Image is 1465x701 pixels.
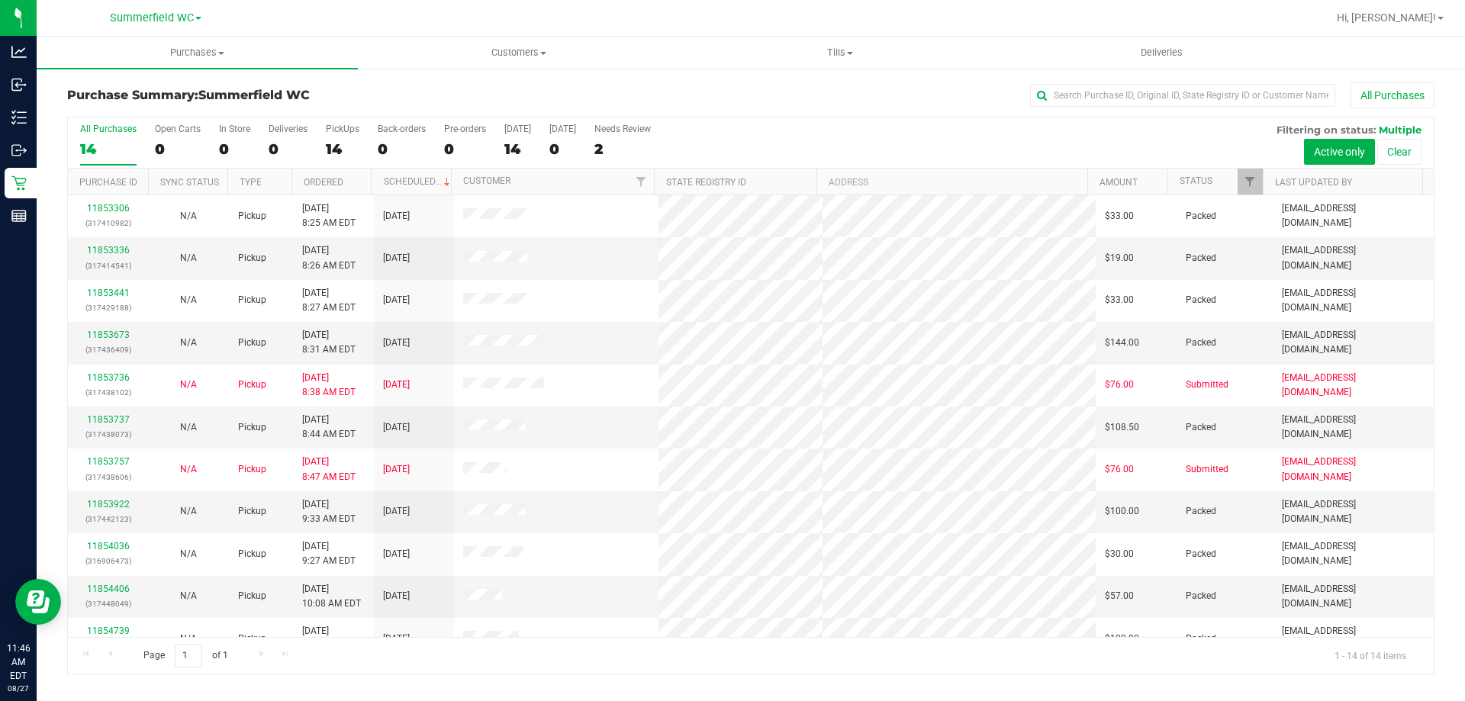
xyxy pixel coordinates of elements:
span: Packed [1186,251,1216,265]
span: Not Applicable [180,548,197,559]
span: [DATE] 9:33 AM EDT [302,497,356,526]
inline-svg: Retail [11,175,27,191]
span: Not Applicable [180,294,197,305]
a: Deliveries [1001,37,1322,69]
span: Pickup [238,504,266,519]
span: Packed [1186,504,1216,519]
inline-svg: Inventory [11,110,27,125]
button: N/A [180,378,197,392]
span: Filtering on status: [1277,124,1376,136]
span: Not Applicable [180,379,197,390]
div: Needs Review [594,124,651,134]
span: [EMAIL_ADDRESS][DOMAIN_NAME] [1282,286,1425,315]
span: $76.00 [1105,378,1134,392]
span: Packed [1186,589,1216,603]
a: 11853736 [87,372,130,383]
span: Packed [1186,209,1216,223]
p: (317410982) [77,216,139,230]
span: [DATE] [383,462,410,477]
div: Back-orders [378,124,426,134]
span: Not Applicable [180,590,197,601]
button: N/A [180,209,197,223]
span: [EMAIL_ADDRESS][DOMAIN_NAME] [1282,243,1425,272]
span: [DATE] 8:27 AM EDT [302,286,356,315]
span: Pickup [238,420,266,435]
span: [DATE] [383,589,410,603]
a: Filter [629,169,654,195]
div: [DATE] [549,124,576,134]
span: [DATE] [383,336,410,350]
div: 0 [378,140,426,158]
p: (317438073) [77,427,139,442]
span: [DATE] 8:44 AM EDT [302,413,356,442]
div: Pre-orders [444,124,486,134]
span: [DATE] 8:25 AM EDT [302,201,356,230]
span: [DATE] [383,420,410,435]
a: 11853922 [87,499,130,510]
span: [DATE] [383,504,410,519]
span: [EMAIL_ADDRESS][DOMAIN_NAME] [1282,539,1425,568]
span: Pickup [238,251,266,265]
a: Amount [1100,177,1138,188]
span: Deliveries [1120,46,1203,59]
span: $100.00 [1105,632,1139,646]
button: N/A [180,547,197,561]
h3: Purchase Summary: [67,88,523,102]
span: Summerfield WC [110,11,194,24]
iframe: Resource center [15,579,61,625]
div: 0 [444,140,486,158]
inline-svg: Analytics [11,44,27,59]
a: Customers [358,37,679,69]
a: 11853441 [87,288,130,298]
button: N/A [180,251,197,265]
span: Packed [1186,632,1216,646]
p: 11:46 AM EDT [7,642,30,683]
span: Submitted [1186,462,1228,477]
span: Summerfield WC [198,88,310,102]
span: Page of 1 [130,644,240,667]
span: [EMAIL_ADDRESS][DOMAIN_NAME] [1282,413,1425,442]
span: Tills [680,46,1000,59]
span: [DATE] 10:08 AM EDT [302,582,361,611]
button: N/A [180,632,197,646]
p: (317436409) [77,342,139,357]
span: Pickup [238,462,266,477]
a: 11854739 [87,625,130,636]
span: $19.00 [1105,251,1134,265]
p: (317448049) [77,596,139,611]
a: 11853757 [87,456,130,467]
span: Not Applicable [180,633,197,644]
a: 11854036 [87,541,130,551]
span: [DATE] [383,547,410,561]
span: Packed [1186,293,1216,307]
span: $33.00 [1105,209,1134,223]
div: 14 [326,140,359,158]
div: 2 [594,140,651,158]
span: [DATE] 9:27 AM EDT [302,539,356,568]
inline-svg: Reports [11,208,27,223]
a: Customer [463,175,510,186]
button: N/A [180,420,197,435]
a: State Registry ID [666,177,746,188]
p: (316906473) [77,554,139,568]
span: [EMAIL_ADDRESS][DOMAIN_NAME] [1282,328,1425,357]
div: Open Carts [155,124,201,134]
span: [DATE] 8:26 AM EDT [302,243,356,272]
span: Packed [1186,547,1216,561]
a: Sync Status [160,177,219,188]
span: Packed [1186,336,1216,350]
button: N/A [180,589,197,603]
div: 0 [549,140,576,158]
p: 08/27 [7,683,30,694]
span: [EMAIL_ADDRESS][DOMAIN_NAME] [1282,624,1425,653]
span: Customers [359,46,678,59]
button: Active only [1304,139,1375,165]
span: [DATE] [383,632,410,646]
span: Hi, [PERSON_NAME]! [1337,11,1436,24]
span: [EMAIL_ADDRESS][DOMAIN_NAME] [1282,201,1425,230]
span: Submitted [1186,378,1228,392]
span: $57.00 [1105,589,1134,603]
span: $33.00 [1105,293,1134,307]
p: (317438102) [77,385,139,400]
a: Filter [1238,169,1263,195]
